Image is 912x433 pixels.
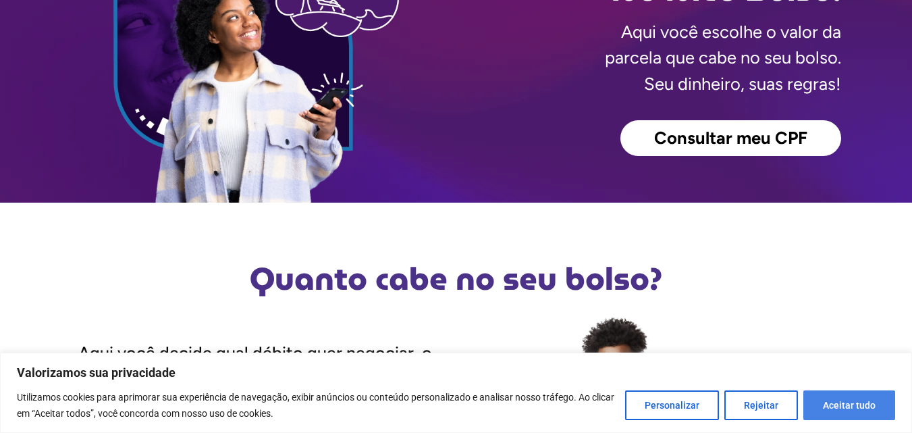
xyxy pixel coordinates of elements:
button: Aceitar tudo [803,390,895,420]
p: Utilizamos cookies para aprimorar sua experiência de navegação, exibir anúncios ou conteúdo perso... [17,389,615,422]
button: Rejeitar [724,390,798,420]
button: Personalizar [625,390,719,420]
h2: Quanto cabe no seu bolso? [72,263,841,295]
p: Aqui você escolhe o valor da parcela que cabe no seu bolso. Seu dinheiro, suas regras! [605,19,841,97]
span: Consultar meu CPF [654,130,807,147]
p: Aqui você decide qual débito quer negociar, o valor da parcela que cabe no seu bolso e a melhor d... [78,340,456,417]
a: Consultar meu CPF [620,120,841,157]
p: Valorizamos sua privacidade [17,365,895,381]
